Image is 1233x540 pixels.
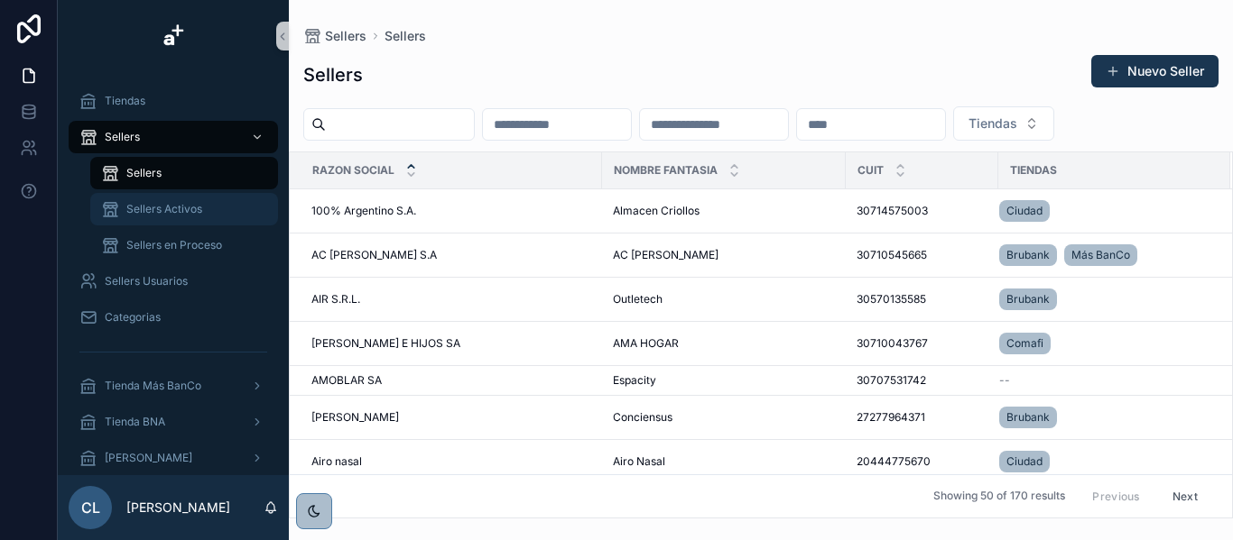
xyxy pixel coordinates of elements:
span: Tienda Más BanCo [105,379,201,393]
button: Nuevo Seller [1091,55,1219,87]
a: 30707531742 [857,373,987,388]
a: Sellers [303,27,366,45]
a: 30714575003 [857,204,987,218]
a: Brubank [999,285,1209,314]
span: Categorias [105,310,161,325]
a: Espacity [613,373,835,388]
button: Select Button [953,106,1054,141]
a: AC [PERSON_NAME] S.A [311,248,591,262]
a: Tienda Más BanCo [69,370,278,402]
a: Sellers en Proceso [90,229,278,261]
a: Outletech [613,292,835,307]
a: 20444775670 [857,454,987,469]
a: Tiendas [69,85,278,117]
span: AC [PERSON_NAME] [613,248,718,262]
a: AMA HOGAR [613,336,835,351]
span: Cuit [858,163,884,178]
span: Sellers Usuarios [105,274,188,288]
a: Ciudad [999,451,1050,472]
span: 100% Argentino S.A. [311,204,416,218]
span: [PERSON_NAME] [311,410,399,425]
span: Ciudad [1006,204,1043,218]
span: Almacen Criollos [613,204,700,218]
span: [PERSON_NAME] [105,451,192,465]
span: 30707531742 [857,373,926,388]
a: Airo Nasal [613,454,835,469]
span: Brubank [1006,248,1050,262]
a: Más BanCo [1064,244,1137,266]
span: 30710545665 [857,248,927,262]
a: Almacen Criollos [613,204,835,218]
span: Más BanCo [1071,248,1130,262]
a: Conciensus [613,410,835,425]
span: Brubank [1006,410,1050,425]
a: -- [999,373,1209,388]
span: 20444775670 [857,454,931,469]
a: [PERSON_NAME] [311,410,591,425]
span: Comafi [1006,336,1043,351]
a: 27277964371 [857,410,987,425]
a: 30710043767 [857,336,987,351]
a: Ciudad [999,447,1209,476]
p: [PERSON_NAME] [126,499,230,517]
a: 30570135585 [857,292,987,307]
span: Sellers en Proceso [126,238,222,252]
span: -- [999,373,1010,388]
a: Brubank [999,403,1209,432]
a: AIR S.R.L. [311,292,591,307]
a: Comafi [999,329,1209,358]
a: [PERSON_NAME] [69,442,278,474]
a: Sellers [90,157,278,189]
span: Airo nasal [311,454,362,469]
span: 27277964371 [857,410,925,425]
a: Sellers Usuarios [69,265,278,297]
span: Nombre Fantasia [614,163,718,178]
span: Espacity [613,373,656,388]
a: Sellers Activos [90,193,278,225]
img: App logo [159,22,188,50]
a: Brubank [999,244,1057,266]
a: Brubank [999,288,1057,310]
h1: Sellers [303,62,363,87]
a: 100% Argentino S.A. [311,204,591,218]
span: CL [81,497,100,518]
span: 30714575003 [857,204,928,218]
span: Tiendas [969,114,1017,133]
span: Tiendas [1010,163,1057,178]
span: Ciudad [1006,454,1043,469]
a: Airo nasal [311,454,591,469]
a: AMOBLAR SA [311,373,591,388]
span: AC [PERSON_NAME] S.A [311,248,437,262]
a: BrubankMás BanCo [999,241,1209,270]
a: Ciudad [999,200,1050,222]
a: Ciudad [999,197,1209,225]
span: Outletech [613,292,663,307]
a: Sellers [69,121,278,153]
a: Brubank [999,407,1057,428]
span: Conciensus [613,410,672,425]
span: [PERSON_NAME] E HIJOS SA [311,336,460,351]
div: scrollable content [58,72,289,475]
span: Airo Nasal [613,454,665,469]
a: Tienda BNA [69,406,278,438]
a: Sellers [385,27,426,45]
span: 30710043767 [857,336,928,351]
span: Sellers [325,27,366,45]
span: Sellers [105,130,140,144]
span: AMOBLAR SA [311,373,382,388]
span: Showing 50 of 170 results [933,490,1065,504]
span: Sellers Activos [126,202,202,216]
span: 30570135585 [857,292,926,307]
a: AC [PERSON_NAME] [613,248,835,262]
span: Brubank [1006,292,1050,307]
span: Tienda BNA [105,415,165,429]
span: Sellers [126,166,162,180]
a: 30710545665 [857,248,987,262]
span: Tiendas [105,94,145,108]
span: Razon Social [312,163,394,178]
span: AIR S.R.L. [311,292,360,307]
a: Categorias [69,301,278,334]
a: Comafi [999,333,1051,354]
